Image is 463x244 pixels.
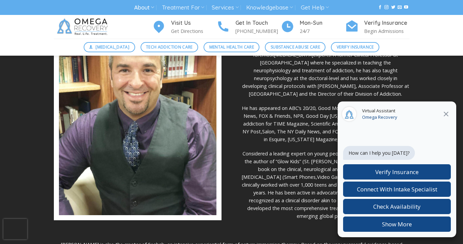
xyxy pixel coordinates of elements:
[212,1,238,14] a: Services
[337,44,374,50] span: Verify Insurance
[398,5,402,10] a: Send us an email
[246,1,293,14] a: Knowledgebase
[300,27,345,35] p: 24/7
[242,35,409,98] p: [PERSON_NAME] is an Ivy-League educated [MEDICAL_DATA], an internationally renowned speaker, and ...
[84,42,135,52] a: [MEDICAL_DATA]
[162,1,204,14] a: Treatment For
[345,19,409,35] a: Verify Insurance Begin Admissions
[331,42,379,52] a: Verify Insurance
[96,44,129,50] span: [MEDICAL_DATA]
[242,150,409,220] p: Considered a leading expert on young people and [MEDICAL_DATA], he is the author of “Glow Kids” (...
[235,19,281,27] h4: Get In Touch
[171,27,216,35] p: Get Directions
[404,5,408,10] a: Follow on YouTube
[391,5,395,10] a: Follow on Twitter
[141,42,198,52] a: Tech Addiction Care
[204,42,259,52] a: Mental Health Care
[242,104,409,143] p: He has appeared on ABC’s 20/20, Good Morning America, the CBS Evening News, FOX & Friends, NPR, G...
[274,52,313,58] a: [MEDICAL_DATA]
[364,27,409,35] p: Begin Admissions
[235,27,281,35] p: [PHONE_NUMBER]
[152,19,216,35] a: Visit Us Get Directions
[378,5,382,10] a: Follow on Facebook
[134,1,154,14] a: About
[301,1,329,14] a: Get Help
[300,19,345,27] h4: Mon-Sun
[54,15,113,39] img: Omega Recovery
[209,44,254,50] span: Mental Health Care
[317,174,347,180] a: Video Games
[216,19,281,35] a: Get In Touch [PHONE_NUMBER]
[265,42,325,52] a: Substance Abuse Care
[384,5,388,10] a: Follow on Instagram
[364,19,409,27] h4: Verify Insurance
[271,44,320,50] span: Substance Abuse Care
[171,19,216,27] h4: Visit Us
[146,44,193,50] span: Tech Addiction Care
